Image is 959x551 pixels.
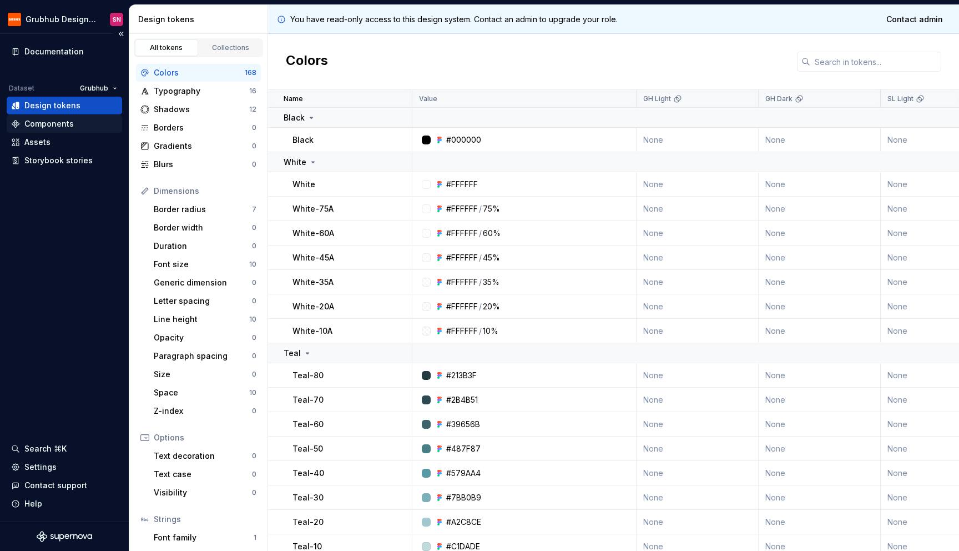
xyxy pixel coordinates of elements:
p: Teal-40 [292,468,324,479]
div: 12 [249,105,256,114]
div: Visibility [154,487,252,498]
div: #FFFFFF [446,325,478,337]
div: 0 [252,278,256,287]
td: None [759,319,881,343]
div: Options [154,432,256,443]
div: #A2C8CE [446,517,481,528]
div: Border width [154,222,252,233]
a: Line height10 [149,310,261,328]
div: Blurs [154,159,252,170]
div: #FFFFFF [446,179,478,190]
div: / [479,301,482,312]
p: Black [284,112,305,123]
td: None [759,221,881,246]
div: Dimensions [154,186,256,197]
img: 4e8d6f31-f5cf-47b4-89aa-e4dec1dc0822.png [8,13,21,26]
div: Space [154,387,249,398]
a: Duration0 [149,237,261,255]
p: White-60A [292,228,334,239]
div: #2B4B51 [446,394,478,405]
div: 7 [252,205,256,214]
div: / [479,325,482,337]
div: 0 [252,488,256,497]
td: None [759,461,881,485]
button: Contact support [7,477,122,494]
div: 0 [252,160,256,169]
a: Contact admin [879,9,950,29]
div: #579AA4 [446,468,481,479]
a: Borders0 [136,119,261,137]
div: Grubhub Design System [26,14,97,25]
td: None [759,246,881,270]
td: None [637,388,759,412]
td: None [637,221,759,246]
div: All tokens [139,43,194,52]
p: SL Light [887,94,913,103]
svg: Supernova Logo [37,531,92,542]
div: SN [113,15,121,24]
a: Blurs0 [136,156,261,173]
div: 0 [252,242,256,251]
div: 0 [252,470,256,479]
button: Collapse sidebar [113,26,129,42]
a: Letter spacing0 [149,292,261,310]
td: None [759,294,881,319]
div: #7BB0B9 [446,492,481,503]
div: / [479,203,482,214]
p: You have read-only access to this design system. Contact an admin to upgrade your role. [290,14,618,25]
div: 75% [483,203,500,214]
div: Size [154,369,252,380]
td: None [637,510,759,534]
div: Text decoration [154,450,252,462]
button: Help [7,495,122,513]
div: Text case [154,469,252,480]
div: 60% [483,228,501,239]
a: Size0 [149,365,261,383]
div: Colors [154,67,245,78]
p: White-75A [292,203,334,214]
div: Assets [24,137,51,148]
td: None [637,270,759,294]
p: White-10A [292,325,332,337]
div: 10% [483,325,498,337]
td: None [759,437,881,461]
a: Settings [7,458,122,476]
a: Typography16 [136,82,261,100]
td: None [637,461,759,485]
p: Teal-20 [292,517,324,528]
div: 10 [249,388,256,397]
p: White [284,157,306,168]
div: Search ⌘K [24,443,67,454]
h2: Colors [286,52,328,72]
div: 0 [252,223,256,232]
div: 0 [252,352,256,360]
div: Font size [154,259,249,270]
div: 0 [252,333,256,342]
div: Border radius [154,204,252,215]
td: None [759,128,881,152]
td: None [637,412,759,437]
div: #FFFFFF [446,301,478,312]
span: Contact admin [886,14,943,25]
p: White-20A [292,301,334,312]
div: Borders [154,122,252,133]
div: 20% [483,301,500,312]
div: Collections [203,43,259,52]
td: None [759,510,881,534]
td: None [759,412,881,437]
div: #39656B [446,419,480,430]
div: Strings [154,514,256,525]
a: Font size10 [149,256,261,273]
a: Z-index0 [149,402,261,420]
td: None [759,197,881,221]
div: 10 [249,315,256,324]
a: Shadows12 [136,101,261,118]
div: Storybook stories [24,155,93,166]
div: Duration [154,241,252,252]
div: 35% [483,277,499,288]
div: 0 [252,142,256,151]
p: Value [419,94,437,103]
td: None [637,363,759,388]
div: Components [24,118,74,129]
